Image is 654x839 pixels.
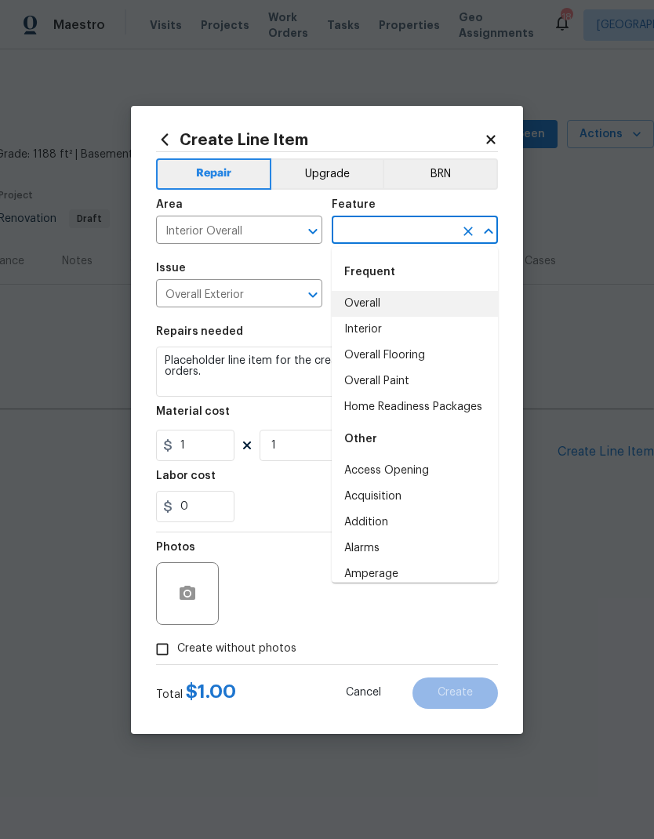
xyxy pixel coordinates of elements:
[271,158,383,190] button: Upgrade
[332,536,498,561] li: Alarms
[332,369,498,394] li: Overall Paint
[332,510,498,536] li: Addition
[302,284,324,306] button: Open
[156,470,216,481] h5: Labor cost
[332,484,498,510] li: Acquisition
[156,406,230,417] h5: Material cost
[156,347,498,397] textarea: Placeholder line item for the creation of front end work orders.
[332,561,498,587] li: Amperage
[156,199,183,210] h5: Area
[156,542,195,553] h5: Photos
[457,220,479,242] button: Clear
[332,291,498,317] li: Overall
[332,253,498,291] div: Frequent
[156,158,271,190] button: Repair
[156,684,236,703] div: Total
[332,343,498,369] li: Overall Flooring
[321,677,406,709] button: Cancel
[478,220,500,242] button: Close
[332,317,498,343] li: Interior
[412,677,498,709] button: Create
[156,131,484,148] h2: Create Line Item
[438,687,473,699] span: Create
[332,394,498,420] li: Home Readiness Packages
[332,420,498,458] div: Other
[156,263,186,274] h5: Issue
[186,682,236,701] span: $ 1.00
[332,199,376,210] h5: Feature
[332,458,498,484] li: Access Opening
[156,326,243,337] h5: Repairs needed
[346,687,381,699] span: Cancel
[383,158,498,190] button: BRN
[302,220,324,242] button: Open
[177,641,296,657] span: Create without photos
